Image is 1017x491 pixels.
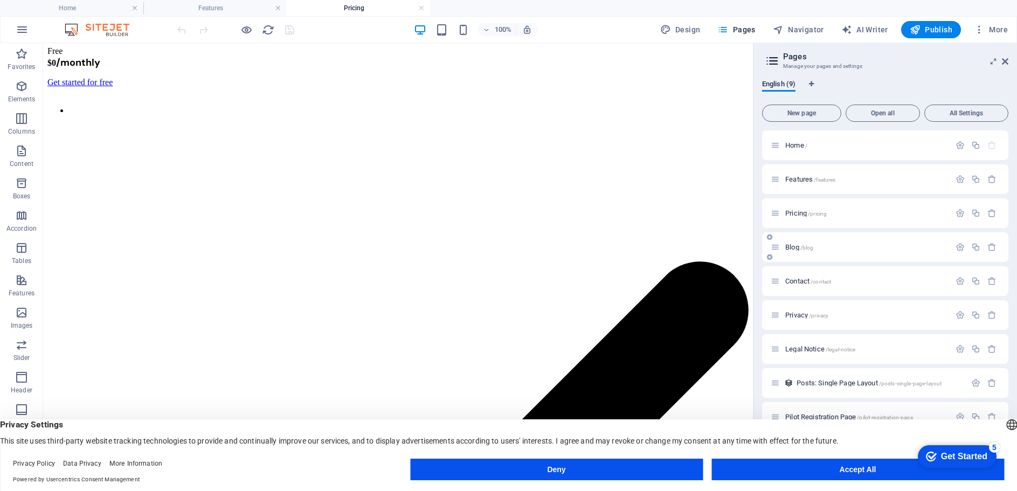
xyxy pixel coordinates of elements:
[782,176,950,183] div: Features/features
[987,412,997,421] div: Remove
[929,110,1004,116] span: All Settings
[784,378,793,388] div: This layout is used as a template for all items (e.g. a blog post) of this collection. The conten...
[809,313,828,319] span: /privacy
[783,52,1008,61] h2: Pages
[11,321,33,330] p: Images
[811,279,831,285] span: /contact
[987,276,997,286] div: Remove
[956,412,965,421] div: Settings
[8,127,35,136] p: Columns
[857,414,912,420] span: /pilot-registration-page
[240,23,253,36] button: Click here to leave preview mode and continue editing
[8,63,35,71] p: Favorites
[782,244,950,251] div: Blog/blog
[656,21,705,38] div: Design (Ctrl+Alt+Y)
[924,105,1008,122] button: All Settings
[910,24,952,35] span: Publish
[785,311,828,319] span: Click to open page
[785,413,913,421] span: Click to open page
[808,211,827,217] span: /pricing
[782,278,950,285] div: Contact/contact
[767,110,836,116] span: New page
[13,192,31,200] p: Boxes
[785,175,835,183] span: Click to open page
[987,243,997,252] div: Remove
[478,23,516,36] button: 100%
[971,310,980,320] div: Duplicate
[987,344,997,354] div: Remove
[971,209,980,218] div: Duplicate
[974,24,1008,35] span: More
[971,243,980,252] div: Duplicate
[971,175,980,184] div: Duplicate
[901,21,961,38] button: Publish
[879,381,942,386] span: /posts-single-page-layout
[956,175,965,184] div: Settings
[762,80,1008,100] div: Language Tabs
[970,21,1012,38] button: More
[841,24,888,35] span: AI Writer
[262,24,274,36] i: Reload page
[782,210,950,217] div: Pricing/pricing
[12,257,31,265] p: Tables
[814,177,835,183] span: /features
[9,5,87,28] div: Get Started 5 items remaining, 0% complete
[9,289,34,298] p: Features
[987,175,997,184] div: Remove
[846,105,920,122] button: Open all
[522,25,532,34] i: On resize automatically adjust zoom level to fit chosen device.
[800,245,814,251] span: /blog
[785,209,827,217] span: Pricing
[713,21,759,38] button: Pages
[773,24,824,35] span: Navigator
[762,105,841,122] button: New page
[987,209,997,218] div: Remove
[956,344,965,354] div: Settings
[987,378,997,388] div: Remove
[971,412,980,421] div: Duplicate
[782,413,950,420] div: Pilot Registration Page/pilot-registration-page
[10,160,33,168] p: Content
[956,141,965,150] div: Settings
[785,243,813,251] span: Blog
[805,143,807,149] span: /
[783,61,987,71] h3: Manage your pages and settings
[956,243,965,252] div: Settings
[785,277,831,285] span: Click to open page
[762,78,795,93] span: English (9)
[6,224,37,233] p: Accordion
[660,24,701,35] span: Design
[287,2,430,14] h4: Pricing
[785,345,855,353] span: Click to open page
[8,95,36,103] p: Elements
[494,23,511,36] h6: 100%
[797,379,942,387] span: Click to open page
[837,21,893,38] button: AI Writer
[971,141,980,150] div: Duplicate
[782,312,950,319] div: Privacy/privacy
[971,378,980,388] div: Settings
[826,347,856,352] span: /legal-notice
[32,12,78,22] div: Get Started
[956,310,965,320] div: Settings
[143,2,287,14] h4: Features
[782,142,950,149] div: Home/
[971,276,980,286] div: Duplicate
[850,110,915,116] span: Open all
[80,2,91,13] div: 5
[782,345,950,352] div: Legal Notice/legal-notice
[261,23,274,36] button: reload
[12,418,31,427] p: Footer
[956,209,965,218] div: Settings
[717,24,755,35] span: Pages
[13,354,30,362] p: Slider
[956,276,965,286] div: Settings
[62,23,143,36] img: Editor Logo
[769,21,828,38] button: Navigator
[987,310,997,320] div: Remove
[987,141,997,150] div: The startpage cannot be deleted
[785,141,807,149] span: Click to open page
[971,344,980,354] div: Duplicate
[11,386,32,395] p: Header
[656,21,705,38] button: Design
